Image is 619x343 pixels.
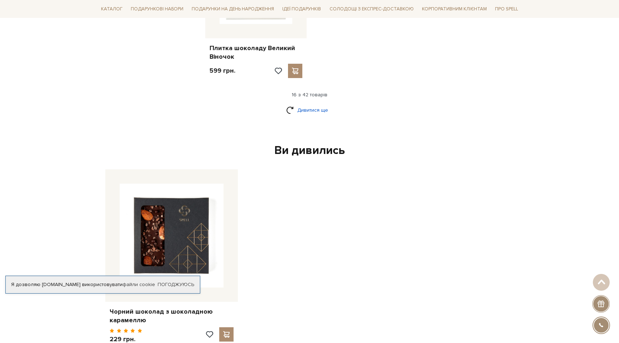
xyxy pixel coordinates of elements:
[158,281,194,288] a: Погоджуюсь
[6,281,200,288] div: Я дозволяю [DOMAIN_NAME] використовувати
[210,67,235,75] p: 599 грн.
[189,4,277,15] a: Подарунки на День народження
[327,3,417,15] a: Солодощі з експрес-доставкою
[98,4,125,15] a: Каталог
[110,308,234,324] a: Чорний шоколад з шоколадною карамеллю
[210,44,302,61] a: Плитка шоколаду Великий Віночок
[419,4,490,15] a: Корпоративним клієнтам
[102,143,517,158] div: Ви дивились
[279,4,324,15] a: Ідеї подарунків
[286,104,333,116] a: Дивитися ще
[95,92,524,98] div: 16 з 42 товарів
[123,281,155,288] a: файли cookie
[492,4,521,15] a: Про Spell
[128,4,186,15] a: Подарункові набори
